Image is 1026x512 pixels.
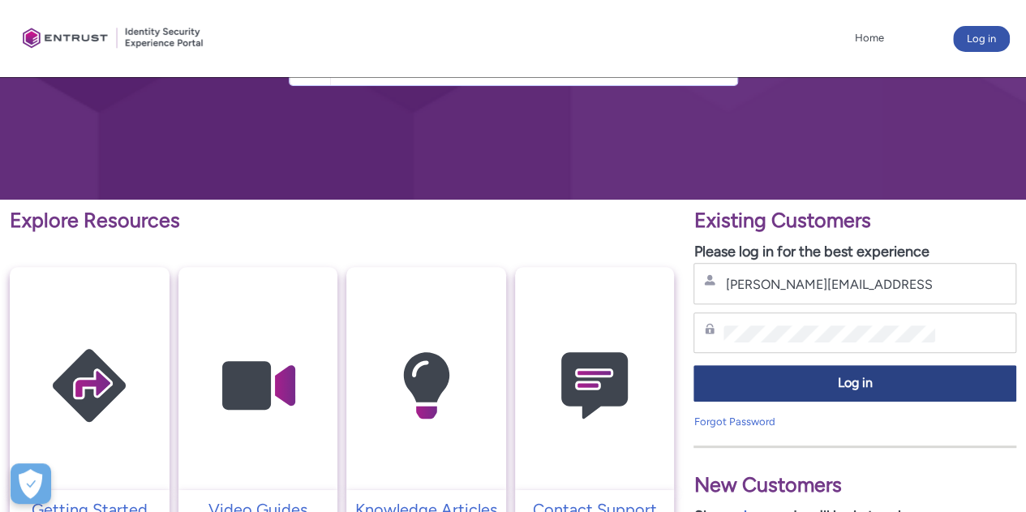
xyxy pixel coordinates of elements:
[349,299,503,473] img: Knowledge Articles
[953,26,1010,52] button: Log in
[693,365,1016,402] button: Log in
[693,205,1016,236] p: Existing Customers
[11,463,51,504] button: Open Preferences
[693,241,1016,263] p: Please log in for the best experience
[723,276,934,293] input: Username
[12,299,166,473] img: Getting Started
[181,299,335,473] img: Video Guides
[11,463,51,504] div: Cookie Preferences
[10,205,674,236] p: Explore Resources
[517,299,672,473] img: Contact Support
[693,470,1016,501] p: New Customers
[704,374,1006,393] span: Log in
[693,415,775,428] a: Forgot Password
[851,26,888,50] a: Home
